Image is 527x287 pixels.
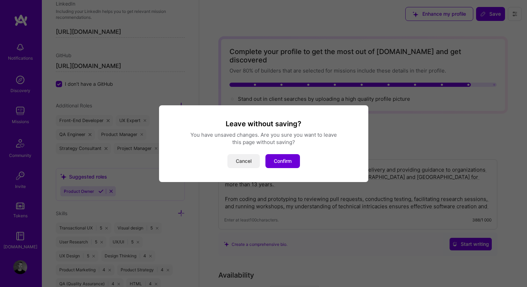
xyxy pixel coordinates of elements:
div: You have unsaved changes. Are you sure you want to leave [167,131,360,138]
div: this page without saving? [167,138,360,146]
button: Confirm [265,154,300,168]
h3: Leave without saving? [167,119,360,128]
button: Cancel [227,154,260,168]
div: modal [159,105,368,182]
